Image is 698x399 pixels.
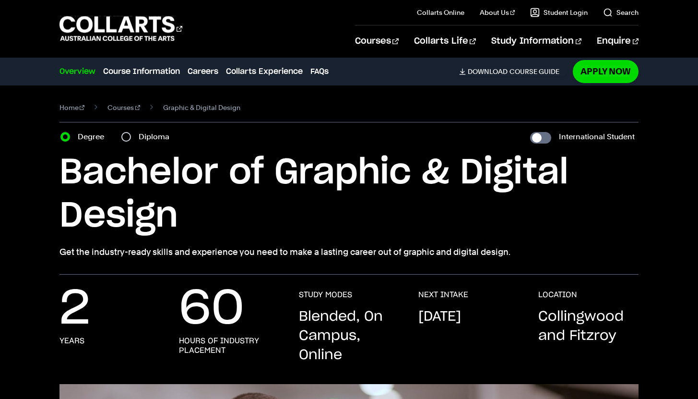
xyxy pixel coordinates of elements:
p: 60 [179,290,244,328]
a: Careers [188,66,218,77]
p: Get the industry-ready skills and experience you need to make a lasting career out of graphic and... [59,245,639,259]
a: Course Information [103,66,180,77]
a: Enquire [597,25,639,57]
h3: years [59,336,84,346]
p: Blended, On Campus, Online [299,307,400,365]
a: Collarts Life [414,25,476,57]
a: FAQs [310,66,329,77]
h3: LOCATION [538,290,577,300]
label: Degree [78,130,110,144]
a: Courses [355,25,399,57]
a: Collarts Online [417,8,464,17]
h3: hours of industry placement [179,336,280,355]
p: [DATE] [418,307,461,326]
h3: NEXT INTAKE [418,290,468,300]
div: Go to homepage [59,15,182,42]
a: DownloadCourse Guide [459,67,567,76]
label: Diploma [139,130,175,144]
a: Study Information [491,25,581,57]
h3: STUDY MODES [299,290,352,300]
span: Download [468,67,508,76]
a: Home [59,101,85,114]
a: Courses [107,101,140,114]
a: Apply Now [573,60,639,83]
a: Search [603,8,639,17]
a: Student Login [530,8,588,17]
a: Overview [59,66,95,77]
p: 2 [59,290,90,328]
span: Graphic & Digital Design [163,101,240,114]
a: About Us [480,8,515,17]
p: Collingwood and Fitzroy [538,307,639,346]
label: International Student [559,130,635,144]
a: Collarts Experience [226,66,303,77]
h1: Bachelor of Graphic & Digital Design [59,151,639,238]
